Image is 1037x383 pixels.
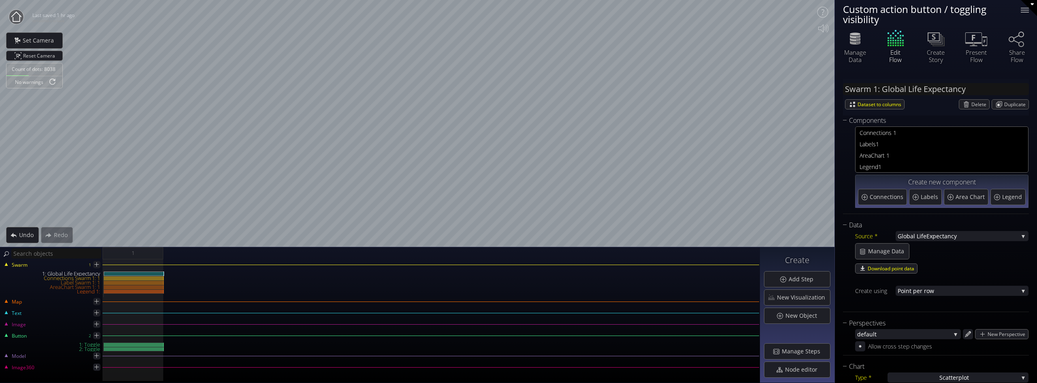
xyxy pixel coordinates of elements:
div: Connections Swarm 1: 1 [1,276,103,280]
span: Area Chart [956,193,987,201]
span: Map [11,298,22,306]
span: Global Life [898,231,926,241]
div: Label Swarm 1: 1 [1,280,103,285]
span: 1 [876,139,1024,149]
div: Manage Data [841,49,869,63]
span: Labels [860,139,876,149]
div: Perspectives [843,318,1019,328]
span: nections 1 [870,128,1024,138]
span: Swarm [11,261,28,269]
div: Type * [855,372,888,383]
div: Share Flow [1003,49,1031,63]
span: Poi [898,286,906,296]
span: Manage Data [868,247,909,255]
span: nt per row [906,286,1018,296]
span: catterplot [943,372,969,383]
span: ult [869,329,951,339]
span: New Perspective [988,330,1028,339]
input: Search objects [11,248,101,259]
div: Allow cross step changes [868,341,932,351]
div: Present Flow [962,49,990,63]
span: Connections [870,193,905,201]
span: 1 [132,248,134,258]
div: Components [843,116,1019,126]
span: Legend [860,162,878,172]
span: Manage Steps [781,347,825,355]
span: Labels [921,193,940,201]
span: Delete [971,100,989,109]
span: A [860,150,863,160]
span: Node editor [785,366,822,374]
h3: Create [764,256,830,265]
span: Image360 [11,364,34,371]
span: defa [857,329,869,339]
div: AreaChart Swarm 1: 1 [1,285,103,289]
div: Source * [855,231,896,241]
span: Download point data [868,264,917,273]
div: Data [843,220,1019,230]
div: 1: Toggle [1,342,103,347]
div: Create using [855,286,896,296]
span: Button [11,332,27,340]
span: Text [11,310,21,317]
div: Legend 1: [1,289,103,294]
div: Create new component [858,178,1026,188]
div: Chart [843,362,1019,372]
span: Duplicate [1004,100,1028,109]
span: Undo [19,231,38,239]
span: Con [860,128,870,138]
span: Add Step [788,275,818,283]
div: Create Story [922,49,950,63]
span: Expectancy [926,231,1018,241]
span: Dataset to columns [858,100,904,109]
div: 1: Global Life Expectancy [1,272,103,276]
span: Reset Camera [23,51,58,60]
div: 1 [89,260,91,270]
span: Model [11,353,26,360]
span: Image [11,321,26,328]
span: Set Camera [22,36,59,45]
span: S [939,372,943,383]
div: Undo action [6,227,39,243]
span: reaChart 1 [863,150,1024,160]
span: New Object [785,312,822,320]
span: New Visualization [777,293,830,302]
span: Legend [1002,193,1024,201]
div: 2: Toggle [1,347,103,351]
span: 1 [878,162,1024,172]
div: 2 [89,331,91,341]
div: Custom action button / toggling visibility [843,4,1011,24]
